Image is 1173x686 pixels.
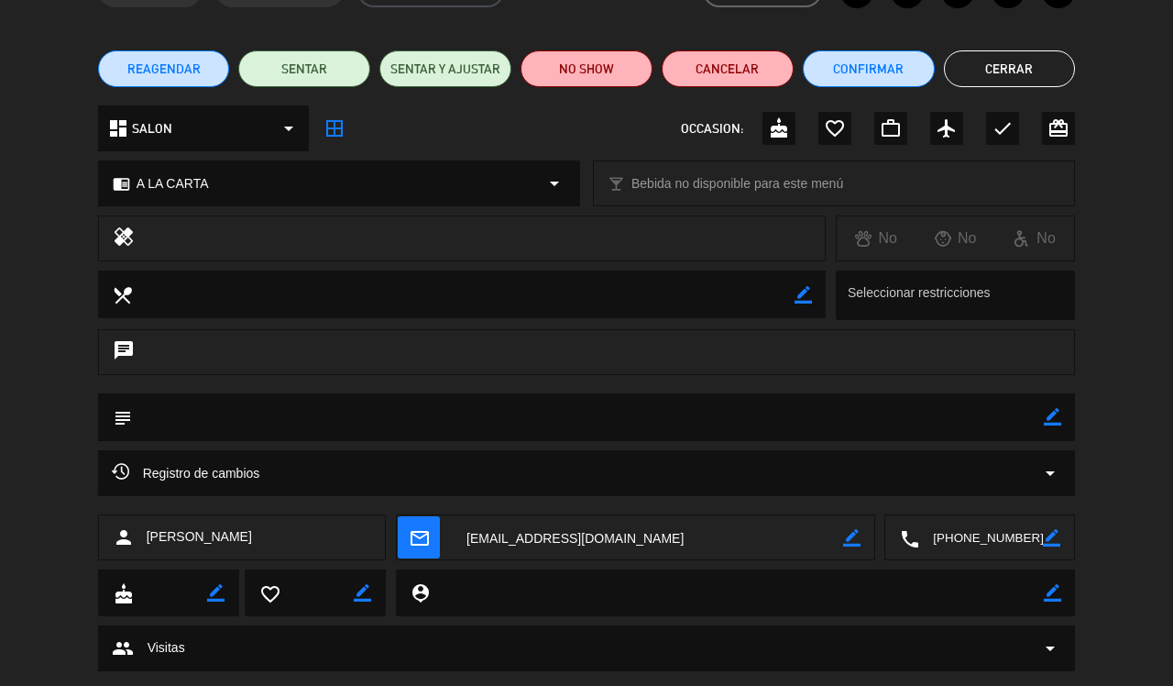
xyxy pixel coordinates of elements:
[915,227,994,250] div: No
[98,50,230,87] button: REAGENDAR
[992,117,1014,139] i: check
[936,117,958,139] i: airplanemode_active
[1044,408,1061,426] i: border_color
[608,175,625,193] i: local_bar
[207,584,225,602] i: border_color
[113,175,130,193] i: chrome_reader_mode
[112,462,260,484] span: Registro de cambios
[1039,637,1061,659] span: arrow_drop_down
[113,339,135,365] i: chat
[662,50,794,87] button: Cancelar
[112,284,132,304] i: local_dining
[899,528,919,548] i: local_phone
[409,527,429,548] i: mail_outline
[1043,529,1060,547] i: border_color
[147,526,252,548] span: [PERSON_NAME]
[354,584,371,602] i: border_color
[132,118,172,139] span: SALON
[107,117,129,139] i: dashboard
[681,118,743,139] span: OCCASION:
[113,583,133,603] i: cake
[631,173,843,194] span: Bebida no disponible para este menú
[379,50,511,87] button: SENTAR Y AJUSTAR
[1047,117,1069,139] i: card_giftcard
[323,117,345,139] i: border_all
[127,60,201,79] span: REAGENDAR
[768,117,790,139] i: cake
[995,227,1074,250] div: No
[843,529,861,547] i: border_color
[278,117,300,139] i: arrow_drop_down
[238,50,370,87] button: SENTAR
[824,117,846,139] i: favorite_border
[112,407,132,427] i: subject
[837,227,915,250] div: No
[803,50,935,87] button: Confirmar
[795,286,812,304] i: border_color
[137,173,209,194] span: A LA CARTA
[148,637,185,658] span: Visitas
[410,582,430,603] i: person_pin
[1044,584,1061,602] i: border_color
[113,526,135,548] i: person
[1039,462,1061,484] i: arrow_drop_down
[112,637,134,659] span: group
[944,50,1076,87] button: Cerrar
[521,50,652,87] button: NO SHOW
[259,583,280,603] i: favorite_border
[543,172,565,194] i: arrow_drop_down
[113,226,135,251] i: healing
[880,117,902,139] i: work_outline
